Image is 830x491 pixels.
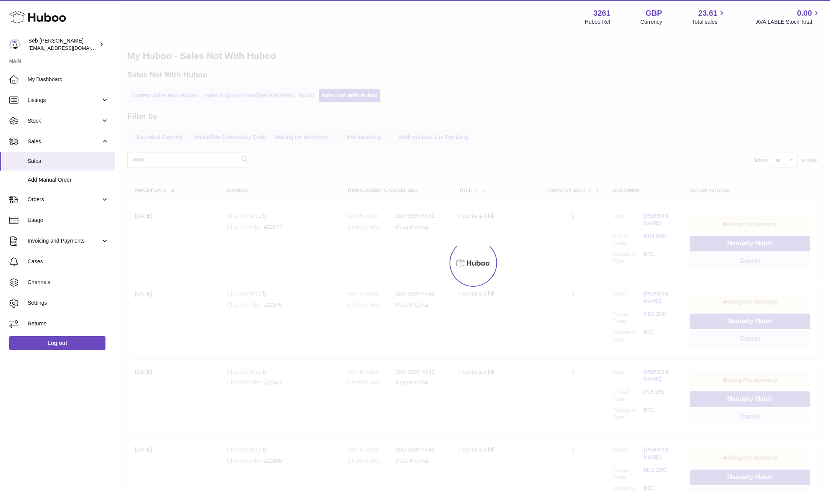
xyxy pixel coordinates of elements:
span: Listings [28,97,101,104]
span: Returns [28,320,109,327]
img: ecom@bravefoods.co.uk [9,39,21,50]
span: Settings [28,299,109,307]
span: Usage [28,217,109,224]
span: Cases [28,258,109,265]
div: Huboo Ref [585,18,611,26]
a: 0.00 AVAILABLE Stock Total [756,8,821,26]
span: [EMAIL_ADDRESS][DOMAIN_NAME] [28,45,113,51]
span: AVAILABLE Stock Total [756,18,821,26]
a: Log out [9,336,105,350]
a: 23.61 Total sales [692,8,726,26]
span: Add Manual Order [28,176,109,184]
span: Orders [28,196,101,203]
strong: GBP [646,8,662,18]
span: Sales [28,158,109,165]
div: Seb [PERSON_NAME] [28,37,97,52]
span: My Dashboard [28,76,109,83]
span: Stock [28,117,101,125]
span: Channels [28,279,109,286]
span: 0.00 [797,8,812,18]
span: Invoicing and Payments [28,237,101,245]
strong: 3261 [593,8,611,18]
span: 23.61 [698,8,717,18]
div: Currency [641,18,662,26]
span: Sales [28,138,101,145]
span: Total sales [692,18,726,26]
